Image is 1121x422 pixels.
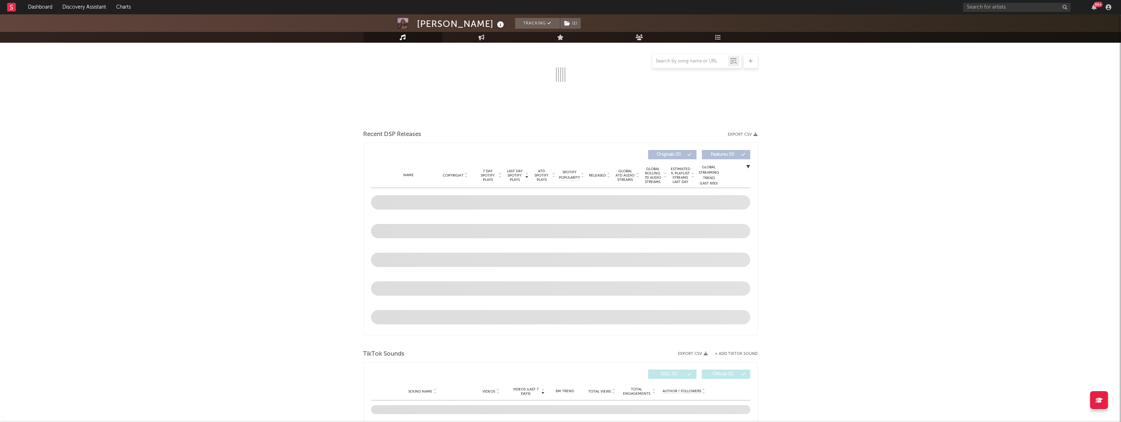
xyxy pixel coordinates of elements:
span: Official ( 0 ) [707,372,740,376]
span: Global ATD Audio Streams [616,169,635,182]
span: Last Day Spotify Plays [505,169,524,182]
span: Author / Followers [662,389,701,394]
div: Global Streaming Trend (Last 60D) [698,165,720,186]
div: [PERSON_NAME] [417,18,506,30]
button: + Add TikTok Sound [715,352,758,356]
button: UGC(0) [648,370,697,379]
span: Originals ( 0 ) [653,153,686,157]
span: Videos (last 7 days) [511,387,540,396]
span: ATD Spotify Plays [532,169,551,182]
div: 6M Trend [548,389,581,394]
span: Videos [483,389,495,394]
span: Sound Name [409,389,433,394]
button: Official(0) [702,370,750,379]
span: Global Rolling 7D Audio Streams [643,167,663,184]
span: Total Views [588,389,611,394]
div: Name [385,173,432,178]
button: Originals(0) [648,150,697,159]
input: Search by song name or URL [652,58,728,64]
button: Tracking [515,18,560,29]
button: Export CSV [678,352,708,356]
span: Total Engagements [622,387,651,396]
span: Recent DSP Releases [364,130,422,139]
button: 99+ [1092,4,1097,10]
span: Features ( 0 ) [707,153,740,157]
span: Released [589,173,606,178]
button: (1) [560,18,581,29]
span: UGC ( 0 ) [653,372,686,376]
span: TikTok Sounds [364,350,405,358]
span: Estimated % Playlist Streams Last Day [671,167,690,184]
input: Search for artists [963,3,1071,12]
button: Export CSV [728,132,758,137]
button: Features(0) [702,150,750,159]
div: 99 + [1094,2,1103,7]
span: 7 Day Spotify Plays [479,169,498,182]
span: ( 1 ) [560,18,581,29]
span: Copyright [443,173,464,178]
span: Spotify Popularity [559,170,580,180]
button: + Add TikTok Sound [708,352,758,356]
